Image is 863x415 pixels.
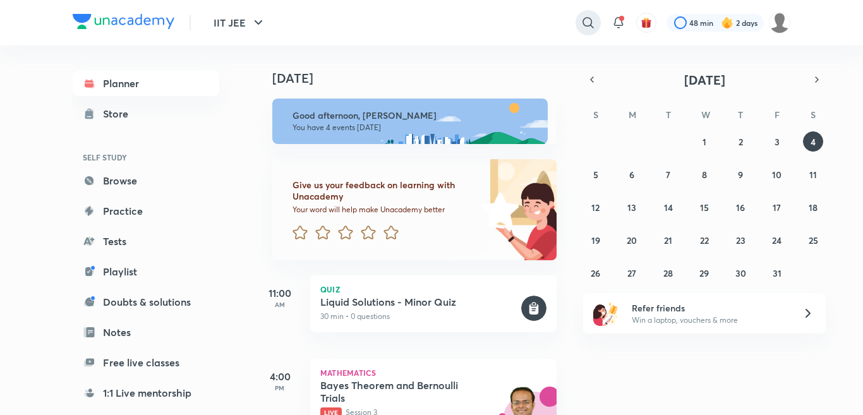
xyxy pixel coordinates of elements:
abbr: October 12, 2025 [591,201,600,214]
a: Tests [73,229,219,254]
button: October 21, 2025 [658,230,679,250]
abbr: October 18, 2025 [809,201,818,214]
a: Playlist [73,259,219,284]
img: avatar [641,17,652,28]
p: PM [255,384,305,392]
button: October 10, 2025 [767,164,787,184]
abbr: October 20, 2025 [627,234,637,246]
a: Practice [73,198,219,224]
abbr: October 9, 2025 [738,169,743,181]
abbr: Sunday [593,109,598,121]
button: October 20, 2025 [622,230,642,250]
a: Free live classes [73,350,219,375]
h6: SELF STUDY [73,147,219,168]
button: October 3, 2025 [767,131,787,152]
button: October 1, 2025 [694,131,715,152]
img: afternoon [272,99,548,144]
button: October 13, 2025 [622,197,642,217]
p: Quiz [320,286,546,293]
button: IIT JEE [206,10,274,35]
button: October 7, 2025 [658,164,679,184]
a: 1:1 Live mentorship [73,380,219,406]
button: October 25, 2025 [803,230,823,250]
button: October 8, 2025 [694,164,715,184]
h4: [DATE] [272,71,569,86]
button: October 15, 2025 [694,197,715,217]
abbr: October 16, 2025 [736,201,745,214]
button: October 27, 2025 [622,263,642,283]
img: kavin Goswami [769,12,790,33]
a: Planner [73,71,219,96]
abbr: October 5, 2025 [593,169,598,181]
abbr: October 6, 2025 [629,169,634,181]
button: October 26, 2025 [586,263,606,283]
abbr: October 25, 2025 [809,234,818,246]
a: Notes [73,320,219,345]
button: October 5, 2025 [586,164,606,184]
a: Company Logo [73,14,174,32]
abbr: October 11, 2025 [809,169,817,181]
span: [DATE] [684,71,725,88]
h5: Liquid Solutions - Minor Quiz [320,296,519,308]
a: Store [73,101,219,126]
h6: Refer friends [632,301,787,315]
button: October 29, 2025 [694,263,715,283]
img: feedback_image [438,159,557,260]
button: October 31, 2025 [767,263,787,283]
abbr: October 3, 2025 [775,136,780,148]
abbr: October 24, 2025 [772,234,782,246]
abbr: October 27, 2025 [627,267,636,279]
abbr: October 29, 2025 [699,267,709,279]
abbr: October 26, 2025 [591,267,600,279]
button: October 12, 2025 [586,197,606,217]
button: October 17, 2025 [767,197,787,217]
abbr: Monday [629,109,636,121]
button: October 22, 2025 [694,230,715,250]
abbr: October 22, 2025 [700,234,709,246]
abbr: October 30, 2025 [735,267,746,279]
p: AM [255,301,305,308]
p: Mathematics [320,369,546,376]
abbr: Tuesday [666,109,671,121]
button: October 6, 2025 [622,164,642,184]
abbr: October 23, 2025 [736,234,745,246]
button: avatar [636,13,656,33]
h5: 4:00 [255,369,305,384]
button: October 30, 2025 [730,263,751,283]
p: Win a laptop, vouchers & more [632,315,787,326]
button: October 14, 2025 [658,197,679,217]
abbr: Saturday [811,109,816,121]
abbr: October 8, 2025 [702,169,707,181]
abbr: Wednesday [701,109,710,121]
abbr: October 7, 2025 [666,169,670,181]
div: Store [103,106,136,121]
abbr: October 17, 2025 [773,201,781,214]
button: October 19, 2025 [586,230,606,250]
p: 30 min • 0 questions [320,311,519,322]
h5: 11:00 [255,286,305,301]
a: Browse [73,168,219,193]
button: October 11, 2025 [803,164,823,184]
abbr: October 4, 2025 [811,136,816,148]
abbr: October 10, 2025 [772,169,782,181]
button: October 9, 2025 [730,164,751,184]
h5: Bayes Theorem and Bernoulli Trials [320,379,478,404]
img: referral [593,301,619,326]
abbr: October 21, 2025 [664,234,672,246]
abbr: Friday [775,109,780,121]
h6: Give us your feedback on learning with Unacademy [293,179,477,202]
abbr: October 13, 2025 [627,201,636,214]
p: Your word will help make Unacademy better [293,205,477,215]
button: October 16, 2025 [730,197,751,217]
h6: Good afternoon, [PERSON_NAME] [293,110,536,121]
img: streak [721,16,733,29]
button: [DATE] [601,71,808,88]
button: October 4, 2025 [803,131,823,152]
abbr: October 19, 2025 [591,234,600,246]
button: October 2, 2025 [730,131,751,152]
abbr: October 31, 2025 [773,267,782,279]
abbr: October 2, 2025 [739,136,743,148]
button: October 24, 2025 [767,230,787,250]
button: October 28, 2025 [658,263,679,283]
a: Doubts & solutions [73,289,219,315]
